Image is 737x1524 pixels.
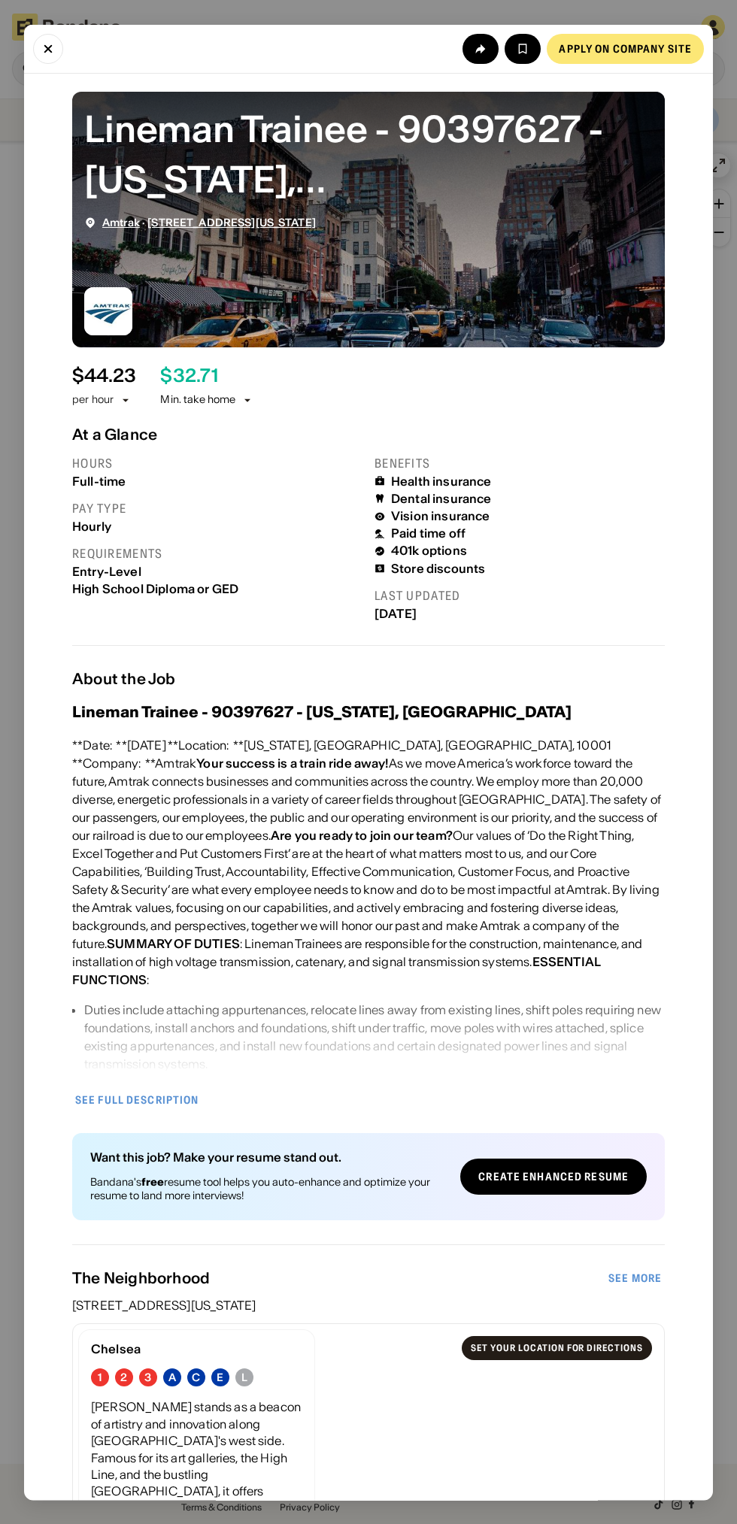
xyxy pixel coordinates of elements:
div: Lineman Trainee - 90397627 - New York, NY [84,103,653,204]
div: $ 44.23 [72,365,136,386]
div: Paid time off [391,526,466,541]
div: [STREET_ADDRESS][US_STATE] [72,1299,665,1311]
div: 401k options [391,544,467,558]
div: Dental insurance [391,491,492,505]
div: Vision insurance [391,509,490,523]
div: Requirements [72,545,362,561]
div: Your success is a train ride away! [196,755,388,770]
div: Set your location for directions [471,1344,643,1353]
div: C [192,1371,200,1383]
div: [DATE] [375,606,665,620]
h3: Lineman Trainee - 90397627 - [US_STATE], [GEOGRAPHIC_DATA] [72,699,572,723]
a: Set your location for directions [462,1336,652,1360]
div: A [168,1371,176,1383]
div: $ 32.71 [160,365,217,386]
div: Are you ready to join our team? [271,827,453,842]
div: Full-time [72,474,362,488]
div: Min. take home [160,392,253,408]
div: Hourly [72,519,362,533]
div: · [102,216,316,229]
div: 2 [120,1371,127,1383]
div: Chelsea [91,1342,302,1356]
div: See more [608,1273,662,1283]
div: Apply on company site [559,43,692,53]
a: Apply on company site [547,33,704,63]
div: Want this job? Make your resume stand out. [90,1150,448,1162]
div: E [217,1371,223,1383]
div: **Date: **[DATE] **Location: **[US_STATE], [GEOGRAPHIC_DATA], [GEOGRAPHIC_DATA], 10001 **Company:... [72,735,665,988]
div: 3 [144,1371,151,1383]
div: 1 [98,1371,102,1383]
div: Hours [72,455,362,471]
b: free [141,1174,164,1188]
div: SUMMARY OF DUTIES [107,935,240,950]
div: Health insurance [391,474,492,488]
div: High School Diploma or GED [72,581,362,595]
div: per hour [72,392,114,408]
button: Close [33,33,63,63]
div: The Neighborhood [72,1269,605,1287]
div: Last updated [375,587,665,603]
div: Create Enhanced Resume [478,1171,629,1181]
div: See full description [75,1094,199,1104]
a: See more [596,1263,674,1293]
div: Bandana's resume tool helps you auto-enhance and optimize your resume to land more interviews! [90,1174,448,1201]
img: Amtrak logo [84,286,132,335]
div: Pay type [72,500,362,516]
div: L [241,1371,247,1383]
div: At a Glance [72,425,665,443]
div: Store discounts [391,561,485,575]
div: Duties include attaching appurtenances, relocate lines away from existing lines, shift poles requ... [84,1000,665,1072]
div: Entry-Level [72,564,362,578]
div: Benefits [375,455,665,471]
a: [STREET_ADDRESS][US_STATE] [147,215,316,229]
div: About the Job [72,669,665,687]
a: Amtrak [102,215,140,229]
